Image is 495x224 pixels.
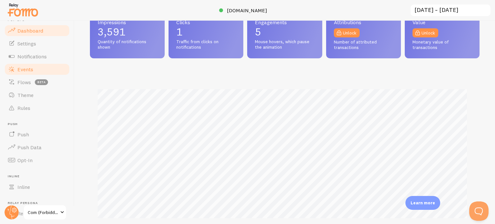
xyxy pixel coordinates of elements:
[176,27,236,37] p: 1
[255,27,314,37] p: 5
[255,20,314,25] span: Engagements
[17,131,29,138] span: Push
[17,92,34,98] span: Theme
[4,63,70,76] a: Events
[8,122,70,126] span: Push
[17,40,36,47] span: Settings
[35,79,48,85] span: beta
[4,89,70,102] a: Theme
[28,209,58,216] span: Com (Forbiddenfruit)
[176,39,236,50] span: Traffic from clicks on notifications
[17,105,30,111] span: Rules
[4,37,70,50] a: Settings
[8,174,70,179] span: Inline
[411,200,435,206] p: Learn more
[17,157,33,163] span: Opt-In
[255,39,314,50] span: Mouse hovers, which pause the animation
[17,53,47,60] span: Notifications
[4,50,70,63] a: Notifications
[4,76,70,89] a: Flows beta
[4,128,70,141] a: Push
[334,39,393,51] span: Number of attributed transactions
[98,39,157,50] span: Quantity of notifications shown
[4,180,70,193] a: Inline
[17,27,43,34] span: Dashboard
[176,20,236,25] span: Clicks
[17,79,31,85] span: Flows
[17,144,42,151] span: Push Data
[412,39,472,51] span: Monetary value of transactions
[4,102,70,114] a: Rules
[98,27,157,37] p: 3,591
[7,2,39,18] img: fomo-relay-logo-orange.svg
[405,196,440,210] div: Learn more
[469,201,489,221] iframe: Help Scout Beacon - Open
[8,201,70,205] span: Relay Persona
[4,154,70,167] a: Opt-In
[4,24,70,37] a: Dashboard
[98,20,157,25] span: Impressions
[23,205,67,220] a: Com (Forbiddenfruit)
[17,66,33,73] span: Events
[17,184,30,190] span: Inline
[334,20,393,25] span: Attributions
[412,20,472,25] span: Value
[4,141,70,154] a: Push Data
[334,28,360,37] a: Unlock
[412,28,438,37] a: Unlock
